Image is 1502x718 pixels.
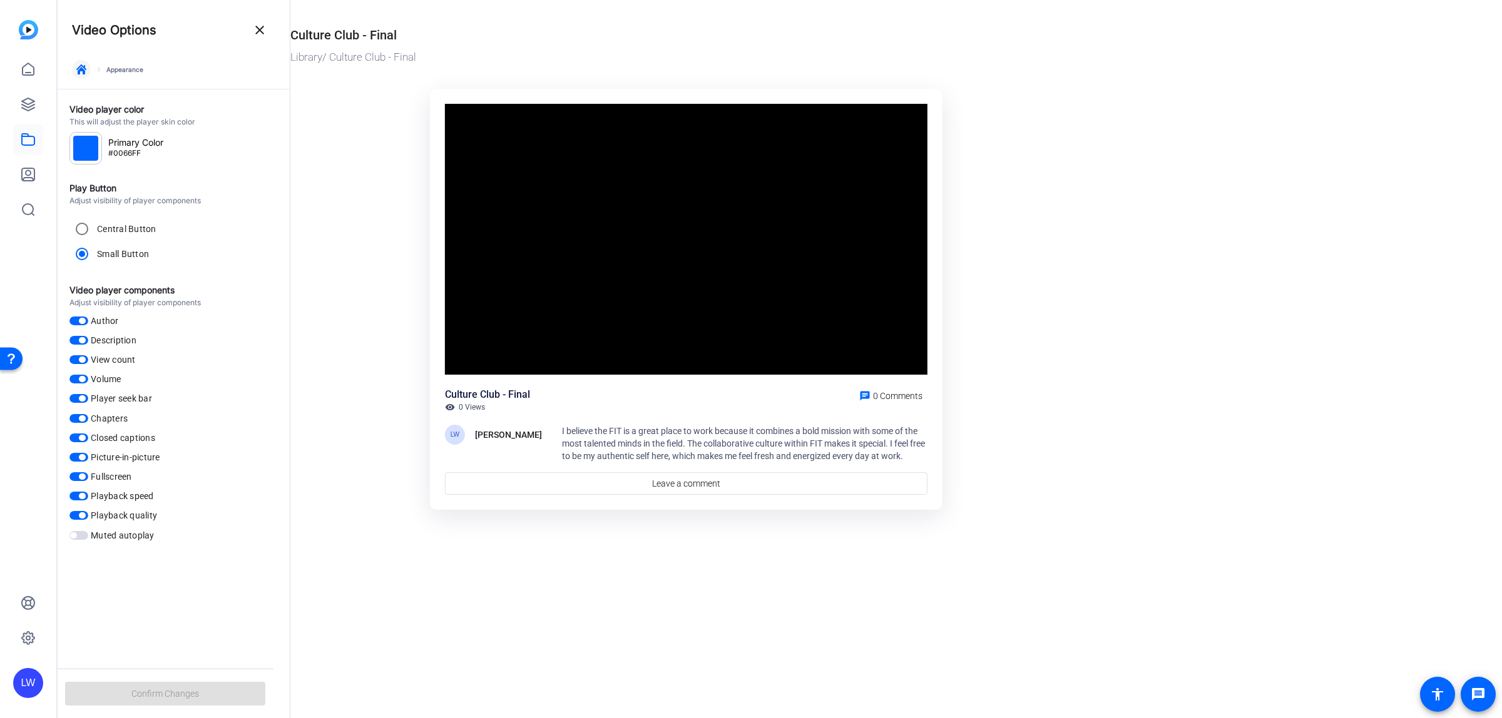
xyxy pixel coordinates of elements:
div: Play Button [69,181,277,196]
h4: Video Options [72,23,156,38]
div: Culture Club - Final [290,26,397,44]
mat-icon: close [252,23,267,38]
img: blue-gradient.svg [19,20,38,39]
label: Chapters [88,412,128,425]
div: Video player components [69,283,277,298]
a: Library [290,51,322,63]
div: Primary Color [105,136,166,149]
mat-icon: message [1471,687,1486,702]
mat-icon: visibility [445,402,455,412]
label: Closed captions [88,432,155,444]
label: Playback quality [88,509,157,522]
div: Adjust visibility of player components [69,196,277,206]
label: Description [88,334,136,346]
div: Adjust visibility of player components [69,298,277,308]
a: Leave a comment [445,472,927,495]
span: Leave a comment [652,477,720,490]
label: View count [88,353,136,366]
span: #0066FF [108,149,141,157]
div: This will adjust the player skin color [69,117,277,127]
span: 0 Views [459,402,485,412]
span: I believe the FIT is a great place to work because it combines a bold mission with some of the mo... [562,426,925,461]
div: Video Player [445,104,927,375]
label: Small Button [95,248,149,260]
label: Volume [88,373,121,385]
label: Playback speed [88,490,154,502]
label: Player seek bar [88,392,152,405]
div: LW [445,425,465,445]
mat-icon: chat [859,390,871,402]
mat-icon: accessibility [1430,687,1445,702]
label: Fullscreen [88,470,132,483]
label: Muted autoplay [88,529,155,542]
a: 0 Comments [854,387,927,402]
div: / Culture Club - Final [290,49,1076,66]
span: 0 Comments [873,391,922,401]
div: [PERSON_NAME] [475,427,542,442]
div: Video player color [69,102,277,117]
div: Culture Club - Final [445,387,530,402]
label: Central Button [95,223,156,235]
label: Author [88,315,119,327]
div: LW [13,668,43,698]
label: Picture-in-picture [88,451,160,463]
